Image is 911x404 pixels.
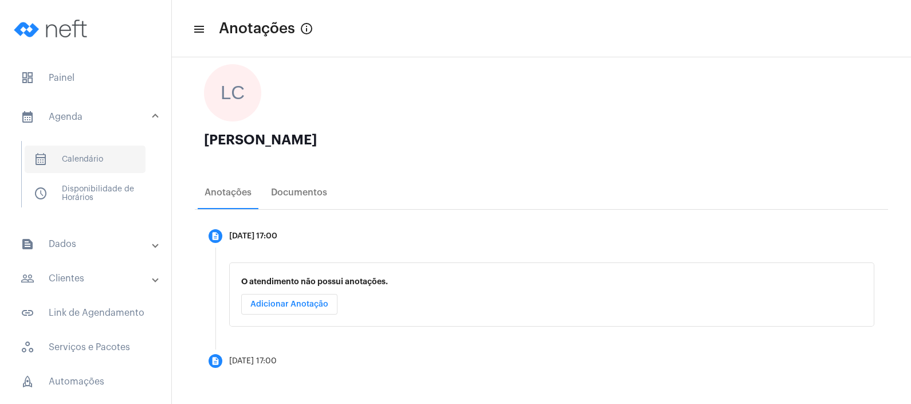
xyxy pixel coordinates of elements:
span: Disponibilidade de Horários [25,180,146,207]
span: Link de Agendamento [11,299,160,327]
mat-expansion-panel-header: sidenav iconDados [7,230,171,258]
div: [DATE] 17:00 [229,357,277,366]
mat-icon: sidenav icon [21,306,34,320]
span: sidenav icon [21,340,34,354]
div: Anotações [205,187,252,198]
span: Anotações [219,19,295,38]
mat-expansion-panel-header: sidenav iconClientes [7,265,171,292]
span: sidenav icon [34,152,48,166]
span: sidenav icon [21,71,34,85]
mat-icon: sidenav icon [193,22,204,36]
mat-panel-title: Dados [21,237,153,251]
mat-panel-title: Agenda [21,110,153,124]
div: Documentos [271,187,327,198]
mat-icon: sidenav icon [21,237,34,251]
div: sidenav iconAgenda [7,135,171,223]
span: Adicionar Anotação [250,300,328,308]
mat-expansion-panel-header: sidenav iconAgenda [7,99,171,135]
mat-icon: description [211,232,220,241]
mat-icon: info_outlined [300,22,313,36]
div: [PERSON_NAME] [204,133,879,147]
button: Adicionar Anotação [241,294,337,315]
span: Serviços e Pacotes [11,334,160,361]
mat-icon: sidenav icon [21,272,34,285]
mat-icon: sidenav icon [21,110,34,124]
mat-panel-title: Clientes [21,272,153,285]
span: sidenav icon [34,187,48,201]
div: LC [204,64,261,121]
div: [DATE] 17:00 [229,232,277,241]
p: O atendimento não possui anotações. [241,277,862,286]
span: Painel [11,64,160,92]
span: Calendário [25,146,146,173]
span: Automações [11,368,160,395]
img: logo-neft-novo-2.png [9,6,95,52]
span: sidenav icon [21,375,34,389]
mat-icon: description [211,356,220,366]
